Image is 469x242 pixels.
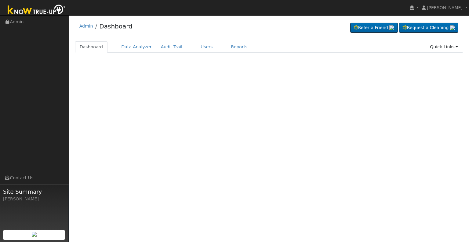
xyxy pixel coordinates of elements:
a: Quick Links [425,41,463,53]
div: [PERSON_NAME] [3,196,65,202]
a: Reports [227,41,252,53]
a: Data Analyzer [117,41,156,53]
a: Users [196,41,217,53]
img: retrieve [389,25,394,30]
span: Site Summary [3,188,65,196]
a: Dashboard [75,41,108,53]
a: Request a Cleaning [399,23,458,33]
img: retrieve [450,25,455,30]
span: [PERSON_NAME] [427,5,463,10]
img: Know True-Up [5,3,69,17]
a: Refer a Friend [350,23,398,33]
a: Admin [79,24,93,28]
a: Audit Trail [156,41,187,53]
a: Dashboard [99,23,133,30]
img: retrieve [32,232,37,237]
